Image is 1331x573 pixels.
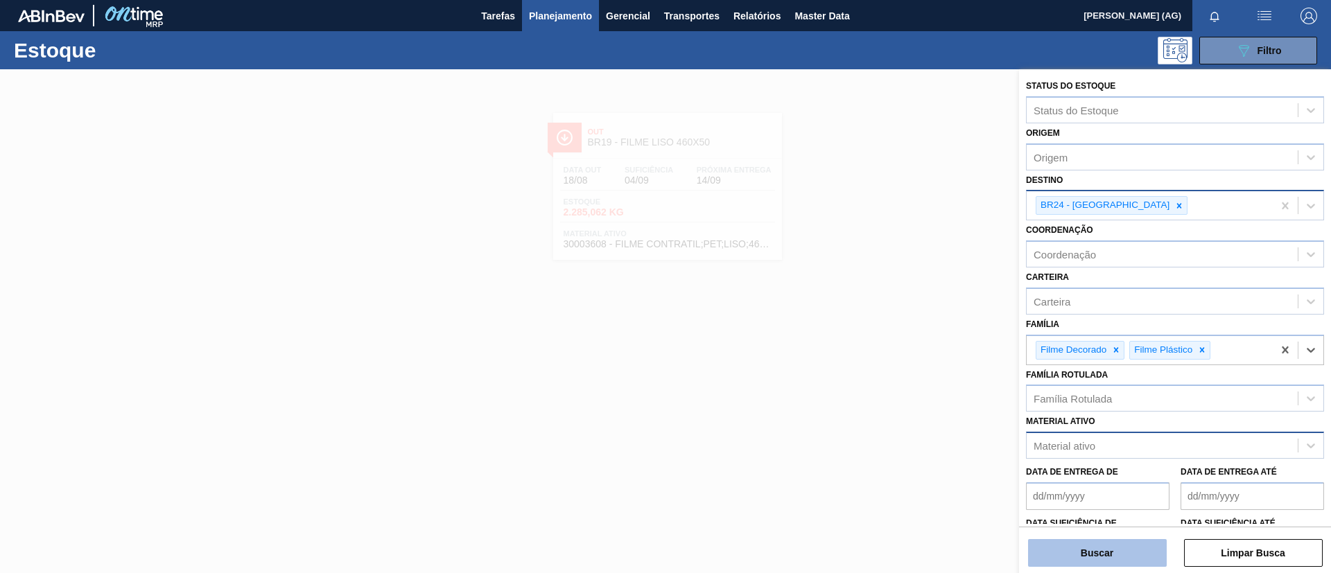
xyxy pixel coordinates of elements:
[664,8,720,24] span: Transportes
[1026,81,1115,91] label: Status do Estoque
[18,10,85,22] img: TNhmsLtSVTkK8tSr43FrP2fwEKptu5GPRR3wAAAABJRU5ErkJggg==
[1036,342,1108,359] div: Filme Decorado
[1026,518,1117,528] label: Data suficiência de
[1026,416,1095,426] label: Material ativo
[1034,249,1096,261] div: Coordenação
[1258,45,1282,56] span: Filtro
[1158,37,1192,64] div: Pogramando: nenhum usuário selecionado
[14,42,221,58] h1: Estoque
[794,8,849,24] span: Master Data
[606,8,650,24] span: Gerencial
[1026,319,1059,329] label: Família
[1036,197,1172,214] div: BR24 - [GEOGRAPHIC_DATA]
[1181,467,1277,477] label: Data de Entrega até
[1026,370,1108,380] label: Família Rotulada
[1026,225,1093,235] label: Coordenação
[1026,482,1169,510] input: dd/mm/yyyy
[733,8,781,24] span: Relatórios
[1026,272,1069,282] label: Carteira
[1256,8,1273,24] img: userActions
[1034,393,1112,405] div: Família Rotulada
[1199,37,1317,64] button: Filtro
[1181,482,1324,510] input: dd/mm/yyyy
[1192,6,1237,26] button: Notificações
[1034,151,1068,163] div: Origem
[1034,104,1119,116] div: Status do Estoque
[1130,342,1194,359] div: Filme Plástico
[1181,518,1276,528] label: Data suficiência até
[1034,440,1095,452] div: Material ativo
[481,8,515,24] span: Tarefas
[1300,8,1317,24] img: Logout
[1026,467,1118,477] label: Data de Entrega de
[1034,295,1070,307] div: Carteira
[529,8,592,24] span: Planejamento
[1026,128,1060,138] label: Origem
[1026,175,1063,185] label: Destino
